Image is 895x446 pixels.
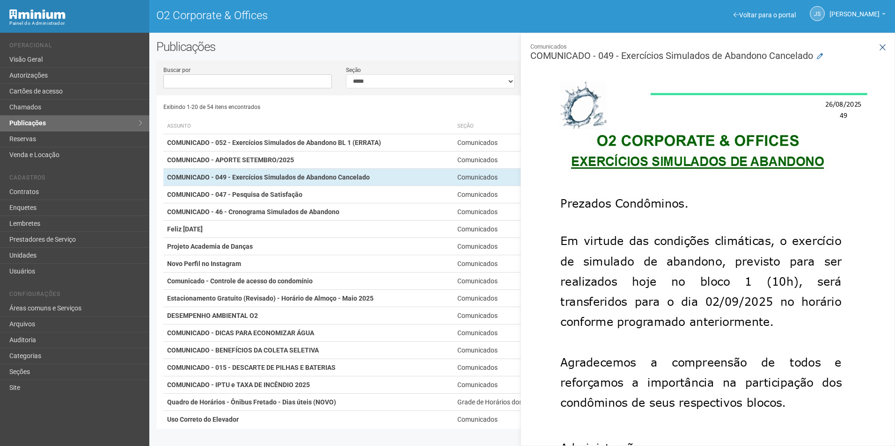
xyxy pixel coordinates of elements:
[817,52,823,61] a: Modificar
[829,1,880,18] span: Jeferson Souza
[454,255,578,273] td: Comunicados
[454,238,578,255] td: Comunicados
[454,119,578,134] th: Seção
[167,398,336,406] strong: Quadro de Horários - Ônibus Fretado - Dias úteis (NOVO)
[454,273,578,290] td: Comunicados
[530,43,888,51] small: Comunicados
[9,291,142,301] li: Configurações
[9,42,142,52] li: Operacional
[167,156,294,164] strong: COMUNICADO - APORTE SETEMBRO/2025
[454,290,578,307] td: Comunicados
[167,416,239,423] strong: Uso Correto do Elevador
[9,19,142,28] div: Painel do Administrador
[167,260,241,267] strong: Novo Perfil no Instagram
[167,295,374,302] strong: Estacionamento Gratuito (Revisado) - Horário de Almoço - Maio 2025
[454,342,578,359] td: Comunicados
[167,243,253,250] strong: Projeto Academia de Danças
[9,9,66,19] img: Minium
[454,411,578,428] td: Comunicados
[454,186,578,203] td: Comunicados
[167,139,381,146] strong: COMUNICADO - 052 - Exercícios Simulados de Abandono BL 1 (ERRATA)
[9,174,142,184] li: Cadastros
[454,307,578,324] td: Comunicados
[454,394,578,411] td: Grade de Horários dos Ônibus
[454,376,578,394] td: Comunicados
[454,134,578,151] td: Comunicados
[454,359,578,376] td: Comunicados
[167,225,203,233] strong: Feliz [DATE]
[167,191,302,198] strong: COMUNICADO - 047 - Pesquisa de Satisfação
[167,346,319,354] strong: COMUNICADO - BENEFÍCIOS DA COLETA SELETIVA
[167,329,314,337] strong: COMUNICADO - DICAS PARA ECONOMIZAR ÁGUA
[167,381,310,388] strong: COMUNICADO - IPTU e TAXA DE INCÊNDIO 2025
[810,6,825,21] a: JS
[829,12,886,19] a: [PERSON_NAME]
[346,66,361,74] label: Seção
[734,11,796,19] a: Voltar para o portal
[163,100,522,114] div: Exibindo 1-20 de 54 itens encontrados
[156,9,515,22] h1: O2 Corporate & Offices
[454,169,578,186] td: Comunicados
[163,119,454,134] th: Assunto
[454,203,578,221] td: Comunicados
[167,208,339,216] strong: COMUNICADO - 46 - Cronograma Simulados de Abandono
[454,221,578,238] td: Comunicados
[530,43,888,60] h3: COMUNICADO - 049 - Exercícios Simulados de Abandono Cancelado
[167,364,336,371] strong: COMUNICADO - 015 - DESCARTE DE PILHAS E BATERIAS
[167,312,258,319] strong: DESEMPENHO AMBIENTAL O2
[156,40,453,54] h2: Publicações
[163,66,191,74] label: Buscar por
[454,151,578,169] td: Comunicados
[167,173,370,181] strong: COMUNICADO - 049 - Exercícios Simulados de Abandono Cancelado
[454,324,578,342] td: Comunicados
[167,277,313,285] strong: Comunicado - Controle de acesso do condomínio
